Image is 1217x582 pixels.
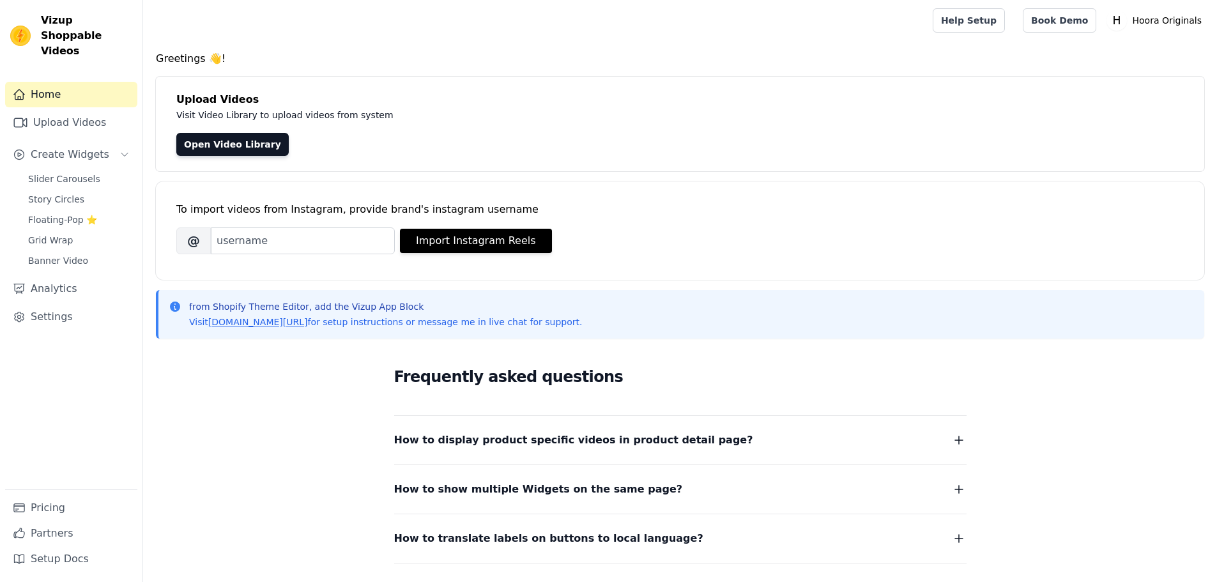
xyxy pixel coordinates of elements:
[394,480,683,498] span: How to show multiple Widgets on the same page?
[394,530,703,548] span: How to translate labels on buttons to local language?
[5,546,137,572] a: Setup Docs
[5,110,137,135] a: Upload Videos
[394,530,967,548] button: How to translate labels on buttons to local language?
[5,304,137,330] a: Settings
[176,133,289,156] a: Open Video Library
[28,172,100,185] span: Slider Carousels
[176,227,211,254] span: @
[28,254,88,267] span: Banner Video
[20,190,137,208] a: Story Circles
[189,300,582,313] p: from Shopify Theme Editor, add the Vizup App Block
[28,234,73,247] span: Grid Wrap
[5,142,137,167] button: Create Widgets
[5,495,137,521] a: Pricing
[394,431,967,449] button: How to display product specific videos in product detail page?
[211,227,395,254] input: username
[394,364,967,390] h2: Frequently asked questions
[20,170,137,188] a: Slider Carousels
[31,147,109,162] span: Create Widgets
[156,51,1204,66] h4: Greetings 👋!
[208,317,308,327] a: [DOMAIN_NAME][URL]
[1127,9,1207,32] p: Hoora Originals
[1106,9,1207,32] button: H Hoora Originals
[20,231,137,249] a: Grid Wrap
[41,13,132,59] span: Vizup Shoppable Videos
[400,229,552,253] button: Import Instagram Reels
[20,252,137,270] a: Banner Video
[176,92,1184,107] h4: Upload Videos
[394,431,753,449] span: How to display product specific videos in product detail page?
[5,82,137,107] a: Home
[5,276,137,302] a: Analytics
[176,107,749,123] p: Visit Video Library to upload videos from system
[20,211,137,229] a: Floating-Pop ⭐
[28,193,84,206] span: Story Circles
[1113,14,1121,27] text: H
[176,202,1184,217] div: To import videos from Instagram, provide brand's instagram username
[28,213,97,226] span: Floating-Pop ⭐
[394,480,967,498] button: How to show multiple Widgets on the same page?
[10,26,31,46] img: Vizup
[189,316,582,328] p: Visit for setup instructions or message me in live chat for support.
[933,8,1005,33] a: Help Setup
[1023,8,1096,33] a: Book Demo
[5,521,137,546] a: Partners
